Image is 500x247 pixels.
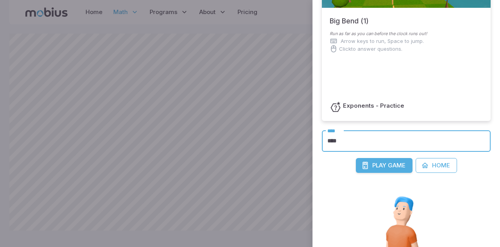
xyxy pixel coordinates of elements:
a: Home [416,158,457,173]
span: Play [372,161,386,170]
span: Game [388,161,405,170]
p: Run as far as you can before the clock runs out! [330,30,483,37]
p: Arrow keys to run, Space to jump. [341,37,424,45]
p: Click to answer questions. [339,45,402,53]
button: PlayGame [356,158,412,173]
h6: Exponents - Practice [343,101,404,110]
h5: Big Bend (1) [330,8,369,27]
